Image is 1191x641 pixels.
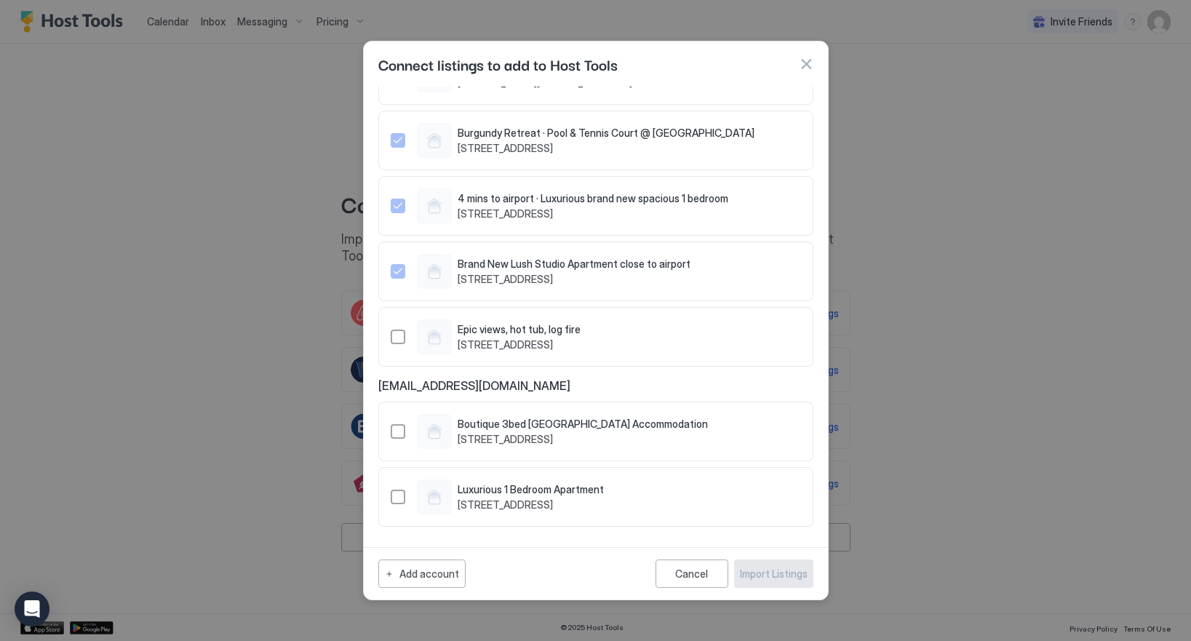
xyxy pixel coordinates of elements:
[378,53,618,75] span: Connect listings to add to Host Tools
[391,319,801,354] div: 1456063390038883360
[458,258,690,271] span: Brand New Lush Studio Apartment close to airport
[458,338,581,351] span: [STREET_ADDRESS]
[458,127,754,140] span: Burgundy Retreat · Pool & Tennis Court @ [GEOGRAPHIC_DATA]
[675,568,708,580] div: Cancel
[734,560,813,588] button: Import Listings
[458,433,708,446] span: [STREET_ADDRESS]
[458,323,581,336] span: Epic views, hot tub, log fire
[391,414,801,449] div: 43641509
[458,192,728,205] span: 4 mins to airport · Luxurious brand new spacious 1 bedroom
[740,566,808,581] div: Import Listings
[458,207,728,220] span: [STREET_ADDRESS]
[399,566,459,581] div: Add account
[391,479,801,514] div: 1079410548500136117
[378,560,466,588] button: Add account
[458,273,690,286] span: [STREET_ADDRESS]
[458,483,604,496] span: Luxurious 1 Bedroom Apartment
[458,498,604,511] span: [STREET_ADDRESS]
[391,254,801,289] div: 1080846631745208906
[15,592,49,626] div: Open Intercom Messenger
[458,142,754,155] span: [STREET_ADDRESS]
[458,418,708,431] span: Boutique 3bed [GEOGRAPHIC_DATA] Accommodation
[378,378,813,393] span: [EMAIL_ADDRESS][DOMAIN_NAME]
[391,188,801,223] div: 1034882099864752903
[656,560,728,588] button: Cancel
[391,123,801,158] div: 684101282350961470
